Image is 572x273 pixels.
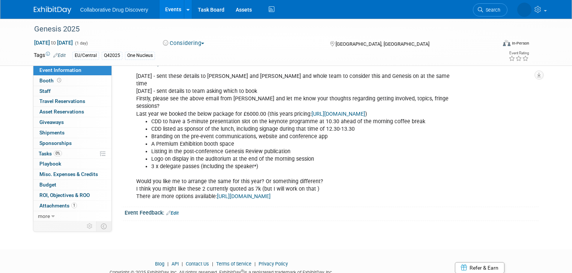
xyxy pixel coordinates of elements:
[54,151,62,156] span: 0%
[72,52,99,60] div: EU/Central
[39,67,81,73] span: Event Information
[33,169,111,179] a: Misc. Expenses & Credits
[151,118,454,125] li: CDD to have a 5-minute presentation slot on the keynote programme at 10.30 ahead of the morning c...
[509,51,529,55] div: Event Rating
[517,3,531,17] img: Amanda Briggs
[241,269,244,273] sup: ®
[39,78,63,84] span: Booth
[33,128,111,138] a: Shipments
[151,148,454,155] li: Listing in the post-conference Genesis Review publication
[336,41,429,47] span: [GEOGRAPHIC_DATA], [GEOGRAPHIC_DATA]
[33,138,111,148] a: Sponsorships
[33,117,111,127] a: Giveaways
[151,140,454,148] li: A Premium Exhibition booth space
[151,133,454,140] li: Branding on the pre-event communications, website and conference app
[253,261,257,267] span: |
[39,109,84,115] span: Asset Reservations
[34,6,71,14] img: ExhibitDay
[125,52,155,60] div: One Nucleus
[39,151,62,157] span: Tasks
[39,192,90,198] span: ROI, Objectives & ROO
[39,182,56,188] span: Budget
[33,180,111,190] a: Budget
[151,163,454,170] li: 3 x delegate passes (including the speaker*)
[217,193,271,200] a: [URL][DOMAIN_NAME]
[102,52,122,60] div: Q42025
[39,88,51,94] span: Staff
[512,40,529,46] div: In-Person
[312,111,365,117] a: [URL][DOMAIN_NAME]
[33,76,111,86] a: Booth
[39,171,98,177] span: Misc. Expenses & Credits
[39,161,61,167] span: Playbook
[186,261,209,267] a: Contact Us
[155,261,164,267] a: Blog
[160,39,207,47] button: Considering
[33,190,111,200] a: ROI, Objectives & ROO
[33,159,111,169] a: Playbook
[39,140,72,146] span: Sponsorships
[33,211,111,221] a: more
[74,41,88,46] span: (1 day)
[210,261,215,267] span: |
[50,40,57,46] span: to
[83,221,96,231] td: Personalize Event Tab Strip
[56,78,63,83] span: Booth not reserved yet
[80,7,148,13] span: Collaborative Drug Discovery
[33,96,111,106] a: Travel Reservations
[166,261,170,267] span: |
[151,155,454,163] li: Logo on display in the auditorium at the end of the morning session
[33,86,111,96] a: Staff
[503,40,510,46] img: Format-Inperson.png
[39,130,65,136] span: Shipments
[456,39,529,50] div: Event Format
[53,53,66,58] a: Edit
[34,51,66,60] td: Tags
[39,203,77,209] span: Attachments
[473,3,507,16] a: Search
[172,261,179,267] a: API
[32,22,487,36] div: Genesis 2025
[483,7,500,13] span: Search
[151,125,454,133] li: CDD listed as sponsor of the lunch, including signage during that time of 12.30-13.30
[96,221,111,231] td: Toggle Event Tabs
[34,39,73,46] span: [DATE] [DATE]
[33,107,111,117] a: Asset Reservations
[33,149,111,159] a: Tasks0%
[259,261,288,267] a: Privacy Policy
[216,261,251,267] a: Terms of Service
[71,203,77,208] span: 1
[38,213,50,219] span: more
[131,69,458,204] div: [DATE] - sent these details to [PERSON_NAME] and [PERSON_NAME] and whole team to consider this an...
[166,210,179,216] a: Edit
[39,119,64,125] span: Giveaways
[180,261,185,267] span: |
[39,98,85,104] span: Travel Reservations
[33,201,111,211] a: Attachments1
[33,65,111,75] a: Event Information
[125,207,539,217] div: Event Feedback:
